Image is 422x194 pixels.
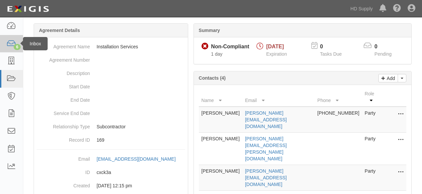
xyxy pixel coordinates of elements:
th: Role [362,88,380,107]
div: Inbox [23,37,48,50]
span: Expiration [266,51,287,57]
a: HD Supply [347,2,376,15]
dd: [DATE] 12:15 pm [37,179,185,192]
p: Add [385,74,395,82]
b: Summary [199,28,220,33]
dt: Agreement Name [37,40,90,50]
dt: Agreement Number [37,53,90,63]
dt: Description [37,67,90,77]
p: 169 [97,137,185,143]
a: [PERSON_NAME][EMAIL_ADDRESS][DOMAIN_NAME] [245,168,287,187]
div: [EMAIL_ADDRESS][DOMAIN_NAME] [97,156,176,162]
p: 0 [320,43,350,51]
a: [PERSON_NAME][EMAIL_ADDRESS][PERSON_NAME][DOMAIN_NAME] [245,136,287,161]
dt: Start Date [37,80,90,90]
b: Agreement Details [39,28,80,33]
dt: ID [37,166,90,176]
i: Help Center - Complianz [393,5,401,13]
b: Contacts (4) [199,75,226,81]
a: Add [378,74,398,82]
dt: Email [37,152,90,162]
dt: Record ID [37,133,90,143]
td: Party [362,165,380,191]
dt: Created [37,179,90,189]
i: Non-Compliant [202,43,209,50]
a: [PERSON_NAME][EMAIL_ADDRESS][DOMAIN_NAME] [245,110,287,129]
span: [DATE] [266,44,284,49]
dd: Subcontractor [37,120,185,133]
td: [PERSON_NAME] [199,107,242,133]
dt: Service End Date [37,107,90,117]
dt: End Date [37,93,90,103]
td: Party [362,107,380,133]
dd: Installation Services [37,40,185,53]
th: Phone [315,88,362,107]
th: Name [199,88,242,107]
td: [PHONE_NUMBER] [315,107,362,133]
span: Pending [374,51,391,57]
td: [PERSON_NAME] [199,165,242,191]
td: Party [362,133,380,165]
p: 0 [374,43,400,51]
dd: cxck3a [37,166,185,179]
dt: Relationship Type [37,120,90,130]
span: Tasks Due [320,51,342,57]
div: Non-Compliant [211,43,249,51]
th: Email [242,88,315,107]
td: [PERSON_NAME] [199,133,242,165]
img: logo-5460c22ac91f19d4615b14bd174203de0afe785f0fc80cf4dbbc73dc1793850b.png [5,3,51,15]
span: Since 08/19/2025 [211,51,222,57]
div: 6 [14,44,21,50]
a: [EMAIL_ADDRESS][DOMAIN_NAME] [97,156,183,162]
